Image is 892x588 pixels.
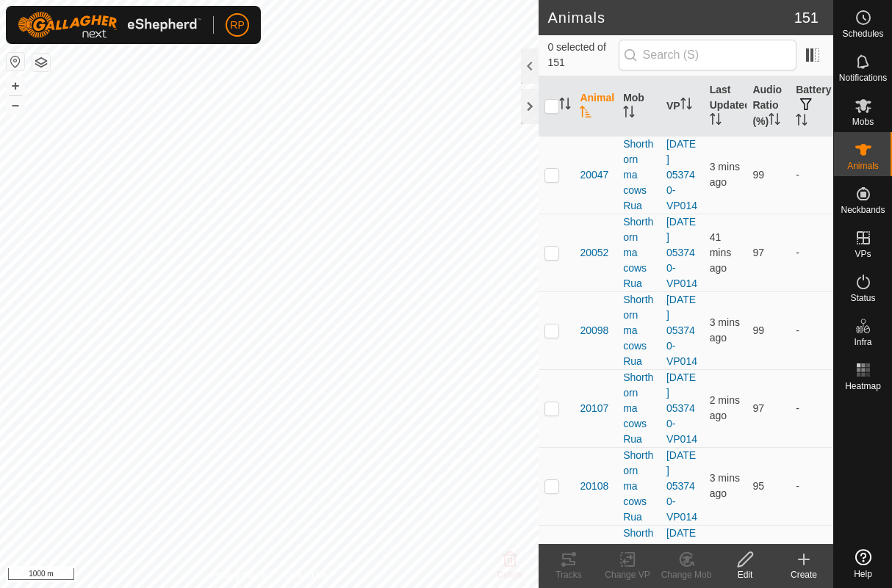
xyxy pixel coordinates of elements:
[841,206,885,214] span: Neckbands
[790,369,833,447] td: -
[716,568,774,581] div: Edit
[666,449,697,523] a: [DATE] 053740-VP014
[710,161,740,188] span: 4 Sep 2025 at 5:44 AM
[580,323,608,338] span: 20098
[752,247,764,258] span: 97
[704,76,747,137] th: Last Updated
[839,73,887,82] span: Notifications
[623,214,655,291] div: Shorthorn ma cows Rua
[32,54,50,71] button: Map Layers
[842,29,883,38] span: Schedules
[666,294,697,367] a: [DATE] 053740-VP014
[834,543,892,584] a: Help
[854,570,872,578] span: Help
[790,214,833,291] td: -
[7,53,24,70] button: Reset Map
[559,100,571,112] p-sorticon: Activate to sort
[845,382,881,391] span: Heatmap
[666,216,697,289] a: [DATE] 053740-VP014
[710,115,722,127] p-sorticon: Activate to sort
[580,479,608,494] span: 20108
[617,76,661,137] th: Mob
[661,76,704,137] th: VP
[547,40,618,70] span: 0 selected of 151
[7,77,24,95] button: +
[623,370,655,447] div: Shorthorn ma cows Rua
[710,542,732,585] span: 4 Sep 2025 at 5:24 AM
[666,138,697,211] a: [DATE] 053740-VP014
[623,448,655,525] div: Shorthorn ma cows Rua
[623,108,635,120] p-sorticon: Activate to sort
[790,136,833,214] td: -
[580,108,591,120] p-sorticon: Activate to sort
[623,292,655,369] div: Shorthorn ma cows Rua
[18,12,201,38] img: Gallagher Logo
[852,117,874,126] span: Mobs
[790,447,833,525] td: -
[752,480,764,492] span: 95
[796,116,808,128] p-sorticon: Activate to sort
[598,568,657,581] div: Change VP
[7,96,24,114] button: –
[854,338,871,346] span: Infra
[547,9,794,26] h2: Animals
[230,18,244,33] span: RP
[666,371,697,445] a: [DATE] 053740-VP014
[623,137,655,214] div: Shorthorn ma cows Rua
[657,568,716,581] div: Change Mob
[752,324,764,336] span: 99
[212,569,267,582] a: Privacy Policy
[847,161,879,170] span: Animals
[774,568,833,581] div: Create
[539,568,598,581] div: Tracks
[574,76,617,137] th: Animal
[752,169,764,181] span: 99
[710,472,740,499] span: 4 Sep 2025 at 5:44 AM
[619,40,796,70] input: Search (S)
[850,294,875,302] span: Status
[580,167,608,183] span: 20047
[794,7,819,29] span: 151
[769,115,780,127] p-sorticon: Activate to sort
[790,76,833,137] th: Battery
[680,100,692,112] p-sorticon: Activate to sort
[580,401,608,416] span: 20107
[710,394,740,421] span: 4 Sep 2025 at 5:44 AM
[710,316,740,344] span: 4 Sep 2025 at 5:43 AM
[790,291,833,369] td: -
[747,76,790,137] th: Audio Ratio (%)
[710,231,732,274] span: 4 Sep 2025 at 5:05 AM
[752,402,764,414] span: 97
[580,245,608,261] span: 20052
[855,250,871,258] span: VPs
[284,569,327,582] a: Contact Us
